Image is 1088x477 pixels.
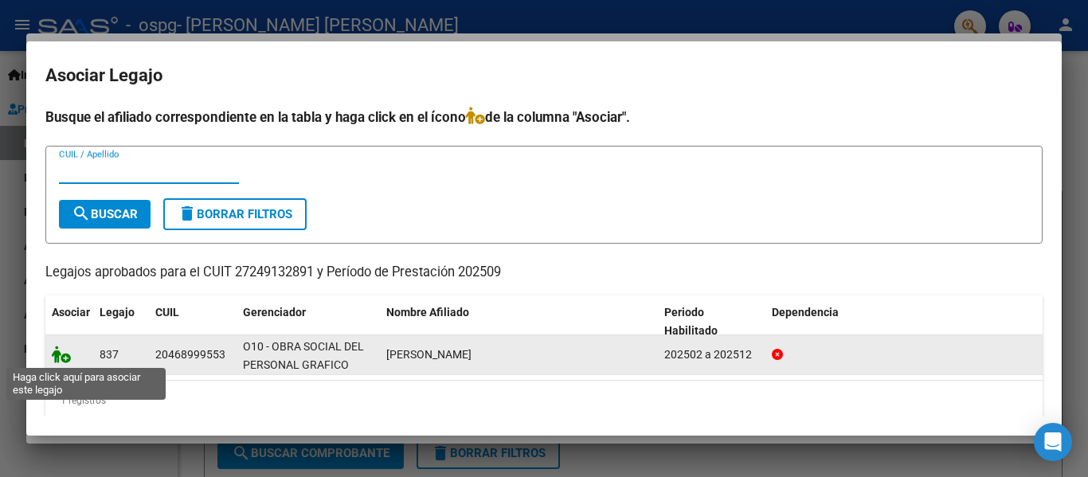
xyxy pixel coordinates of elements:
span: Nombre Afiliado [386,306,469,319]
span: Buscar [72,207,138,221]
span: Legajo [100,306,135,319]
p: Legajos aprobados para el CUIT 27249132891 y Período de Prestación 202509 [45,263,1043,283]
span: 837 [100,348,119,361]
datatable-header-cell: Nombre Afiliado [380,295,658,348]
h4: Busque el afiliado correspondiente en la tabla y haga click en el ícono de la columna "Asociar". [45,107,1043,127]
span: Dependencia [772,306,839,319]
datatable-header-cell: CUIL [149,295,237,348]
div: Open Intercom Messenger [1034,423,1072,461]
span: Asociar [52,306,90,319]
span: CUIL [155,306,179,319]
span: Gerenciador [243,306,306,319]
div: 1 registros [45,381,1043,420]
span: IBAÑEZ BRUNO NICOLAS [386,348,472,361]
div: 202502 a 202512 [664,346,759,364]
button: Buscar [59,200,151,229]
datatable-header-cell: Legajo [93,295,149,348]
mat-icon: delete [178,204,197,223]
span: Borrar Filtros [178,207,292,221]
datatable-header-cell: Periodo Habilitado [658,295,765,348]
datatable-header-cell: Gerenciador [237,295,380,348]
datatable-header-cell: Asociar [45,295,93,348]
mat-icon: search [72,204,91,223]
datatable-header-cell: Dependencia [765,295,1043,348]
span: O10 - OBRA SOCIAL DEL PERSONAL GRAFICO [243,340,364,371]
button: Borrar Filtros [163,198,307,230]
span: Periodo Habilitado [664,306,718,337]
h2: Asociar Legajo [45,61,1043,91]
div: 20468999553 [155,346,225,364]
